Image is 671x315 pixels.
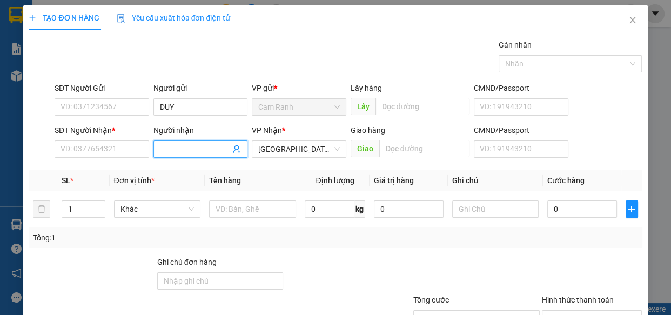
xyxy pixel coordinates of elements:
[117,14,125,23] img: icon
[379,140,469,157] input: Dọc đường
[626,200,638,218] button: plus
[351,126,385,135] span: Giao hàng
[209,200,296,218] input: VD: Bàn, Ghế
[14,70,61,177] b: [PERSON_NAME] - [PERSON_NAME]
[374,176,414,185] span: Giá trị hàng
[91,51,149,65] li: (c) 2017
[55,82,149,94] div: SĐT Người Gửi
[354,200,365,218] span: kg
[626,205,638,213] span: plus
[618,5,648,36] button: Close
[29,14,99,22] span: TẠO ĐƠN HÀNG
[157,272,283,290] input: Ghi chú đơn hàng
[448,170,543,191] th: Ghi chú
[375,98,469,115] input: Dọc đường
[117,14,143,39] img: logo.jpg
[117,14,231,22] span: Yêu cầu xuất hóa đơn điện tử
[153,82,248,94] div: Người gửi
[114,176,155,185] span: Đơn vị tính
[252,126,282,135] span: VP Nhận
[120,201,194,217] span: Khác
[153,124,248,136] div: Người nhận
[62,176,70,185] span: SL
[232,145,241,153] span: user-add
[351,98,375,115] span: Lấy
[628,16,637,24] span: close
[413,296,449,304] span: Tổng cước
[474,82,568,94] div: CMND/Passport
[258,141,340,157] span: Sài Gòn
[351,84,382,92] span: Lấy hàng
[351,140,379,157] span: Giao
[547,176,585,185] span: Cước hàng
[55,124,149,136] div: SĐT Người Nhận
[157,258,217,266] label: Ghi chú đơn hàng
[542,296,614,304] label: Hình thức thanh toán
[452,200,539,218] input: Ghi Chú
[258,99,340,115] span: Cam Ranh
[474,124,568,136] div: CMND/Passport
[499,41,532,49] label: Gán nhãn
[33,200,50,218] button: delete
[209,176,241,185] span: Tên hàng
[33,232,260,244] div: Tổng: 1
[316,176,354,185] span: Định lượng
[252,82,346,94] div: VP gửi
[66,16,108,104] b: [PERSON_NAME] - Gửi khách hàng
[374,200,444,218] input: 0
[91,41,149,50] b: [DOMAIN_NAME]
[29,14,36,22] span: plus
